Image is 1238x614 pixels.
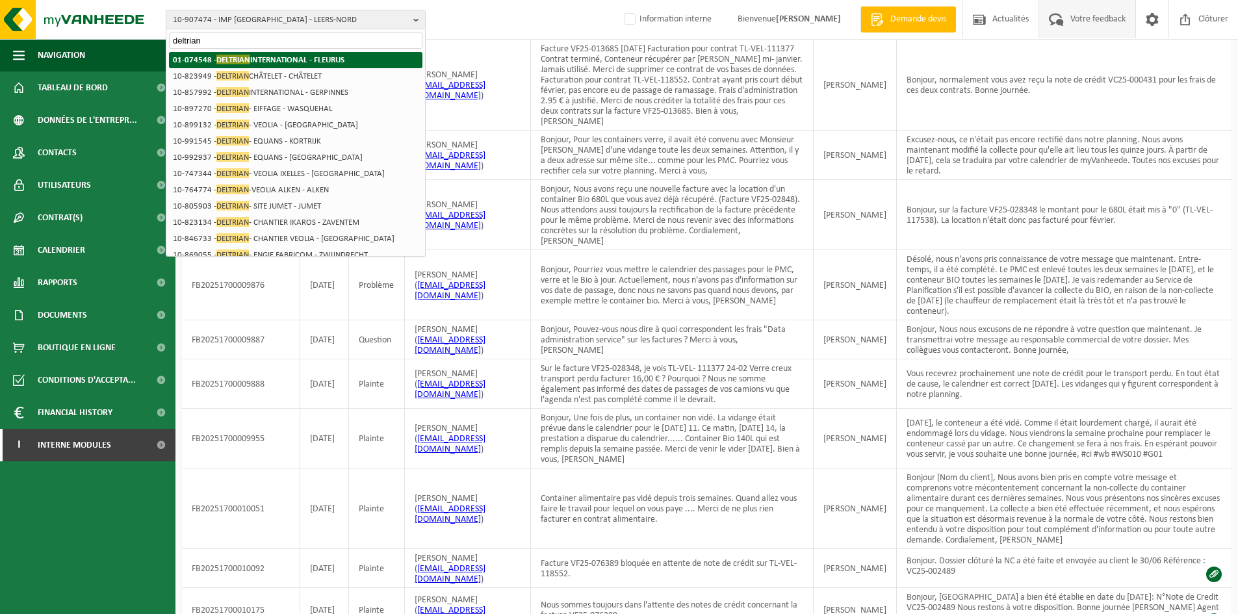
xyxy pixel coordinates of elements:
[531,320,814,359] td: Bonjour, Pouvez-vous nous dire à quoi correspondent les frais "Data administration service" sur l...
[415,335,485,355] a: [EMAIL_ADDRESS][DOMAIN_NAME]
[216,201,249,211] span: DELTRIAN
[38,39,85,71] span: Navigation
[814,468,897,549] td: [PERSON_NAME]
[166,10,426,29] button: 10-907474 - IMP [GEOGRAPHIC_DATA] - LEERS-NORD
[531,40,814,131] td: Facture VF25-013685 [DATE] Facturation pour contrat TL-VEL-111377 Contrat terminé, Conteneur récu...
[405,250,532,320] td: [PERSON_NAME] ( )
[169,68,422,84] li: 10-823949 - CHÂTELET - CHÂTELET
[415,211,485,231] a: [EMAIL_ADDRESS][DOMAIN_NAME]
[887,13,949,26] span: Demande devis
[182,320,300,359] td: FB20251700009887
[38,299,87,331] span: Documents
[814,549,897,588] td: [PERSON_NAME]
[814,320,897,359] td: [PERSON_NAME]
[897,468,1232,549] td: Bonjour [Nom du client], Nous avons bien pris en compte votre message et comprenons votre méconte...
[216,249,249,259] span: DELTRIAN
[531,359,814,409] td: Sur le facture VF25-028348, je vois TL-VEL- 111377 24-02 Verre creux transport perdu facturer 16,...
[169,182,422,198] li: 10-764774 - -VEOLIA ALKEN - ALKEN
[405,468,532,549] td: [PERSON_NAME] ( )
[531,549,814,588] td: Facture VF25-076389 bloquée en attente de note de crédit sur TL-VEL-118552.
[38,234,85,266] span: Calendrier
[216,71,249,81] span: DELTRIAN
[349,409,405,468] td: Plainte
[38,201,83,234] span: Contrat(s)
[897,320,1232,359] td: Bonjour, Nous nous excusons de ne répondre à votre question que maintenant. Je transmettrai votre...
[349,250,405,320] td: Problème
[182,250,300,320] td: FB20251700009876
[531,180,814,250] td: Bonjour, Nous avons reçu une nouvelle facture avec la location d'un container Bio 680L que vous a...
[38,364,136,396] span: Conditions d'accepta...
[169,133,422,149] li: 10-991545 - - EQUANS - KORTRIJK
[173,55,344,64] strong: 01-074548 - INTERNATIONAL - FLEURUS
[216,233,249,243] span: DELTRIAN
[182,359,300,409] td: FB20251700009888
[405,180,532,250] td: [PERSON_NAME] ( )
[405,131,532,180] td: [PERSON_NAME] ( )
[216,120,249,129] span: DELTRIAN
[415,564,485,584] a: [EMAIL_ADDRESS][DOMAIN_NAME]
[405,40,532,131] td: [PERSON_NAME] ( )
[814,40,897,131] td: [PERSON_NAME]
[173,10,408,30] span: 10-907474 - IMP [GEOGRAPHIC_DATA] - LEERS-NORD
[300,468,349,549] td: [DATE]
[216,87,249,97] span: DELTRIAN
[300,549,349,588] td: [DATE]
[897,549,1232,588] td: Bonjour. Dossier clôturé la NC a été faite et envoyée au client le 30/06 Référence : VC25-002489
[405,409,532,468] td: [PERSON_NAME] ( )
[216,55,250,64] span: DELTRIAN
[814,359,897,409] td: [PERSON_NAME]
[897,180,1232,250] td: Bonjour, sur la facture VF25-028348 le montant pour le 680L était mis à "0" (TL-VEL-117538). La l...
[814,409,897,468] td: [PERSON_NAME]
[169,198,422,214] li: 10-805903 - - SITE JUMET - JUMET
[169,32,422,49] input: Chercher des succursales liées
[776,14,841,24] strong: [PERSON_NAME]
[349,320,405,359] td: Question
[531,250,814,320] td: Bonjour, Pourriez vous mettre le calendrier des passages pour le PMC, verre et le Bio à jour. Act...
[531,409,814,468] td: Bonjour, Une fois de plus, un container non vidé. La vidange était prévue dans le calendrier pour...
[415,281,485,301] a: [EMAIL_ADDRESS][DOMAIN_NAME]
[216,168,249,178] span: DELTRIAN
[405,549,532,588] td: [PERSON_NAME] ( )
[216,185,249,194] span: DELTRIAN
[415,504,485,524] a: [EMAIL_ADDRESS][DOMAIN_NAME]
[169,149,422,166] li: 10-992937 - - EQUANS - [GEOGRAPHIC_DATA]
[860,6,956,32] a: Demande devis
[38,169,91,201] span: Utilisateurs
[182,549,300,588] td: FB20251700010092
[349,468,405,549] td: Plainte
[38,136,77,169] span: Contacts
[405,359,532,409] td: [PERSON_NAME] ( )
[300,409,349,468] td: [DATE]
[169,166,422,182] li: 10-747344 - - VEOLIA IXELLES - [GEOGRAPHIC_DATA]
[169,84,422,101] li: 10-857992 - INTERNATIONAL - GERPINNES
[349,359,405,409] td: Plainte
[531,468,814,549] td: Container alimentaire pas vidé depuis trois semaines. Quand allez vous faire le travail pour lequ...
[300,250,349,320] td: [DATE]
[415,379,485,400] a: [EMAIL_ADDRESS][DOMAIN_NAME]
[897,250,1232,320] td: Désolé, nous n'avons pris connaissance de votre message que maintenant. Entre-temps, il a été com...
[300,320,349,359] td: [DATE]
[814,131,897,180] td: [PERSON_NAME]
[621,10,712,29] label: Information interne
[216,136,249,146] span: DELTRIAN
[38,104,137,136] span: Données de l'entrepr...
[300,359,349,409] td: [DATE]
[415,434,485,454] a: [EMAIL_ADDRESS][DOMAIN_NAME]
[169,231,422,247] li: 10-846733 - - CHANTIER VEOLIA - [GEOGRAPHIC_DATA]
[38,71,108,104] span: Tableau de bord
[897,409,1232,468] td: [DATE], le conteneur a été vidé. Comme il était lourdement chargé, il aurait été endommagé lors d...
[405,320,532,359] td: [PERSON_NAME] ( )
[415,81,485,101] a: [EMAIL_ADDRESS][DOMAIN_NAME]
[182,468,300,549] td: FB20251700010051
[897,131,1232,180] td: Excusez-nous, ce n'était pas encore rectifié dans notre planning. Nous avons maintenant modifié l...
[897,40,1232,131] td: Bonjour, normalement vous avez reçu la note de crédit VC25-000431 pour les frais de ces deux cont...
[349,549,405,588] td: Plainte
[38,429,111,461] span: Interne modules
[169,214,422,231] li: 10-823134 - - CHANTIER IKAROS - ZAVENTEM
[814,180,897,250] td: [PERSON_NAME]
[216,103,249,113] span: DELTRIAN
[216,217,249,227] span: DELTRIAN
[38,396,112,429] span: Financial History
[169,247,422,263] li: 10-869055 - - ENGIE FABRICOM - ZWIJNDRECHT
[216,152,249,162] span: DELTRIAN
